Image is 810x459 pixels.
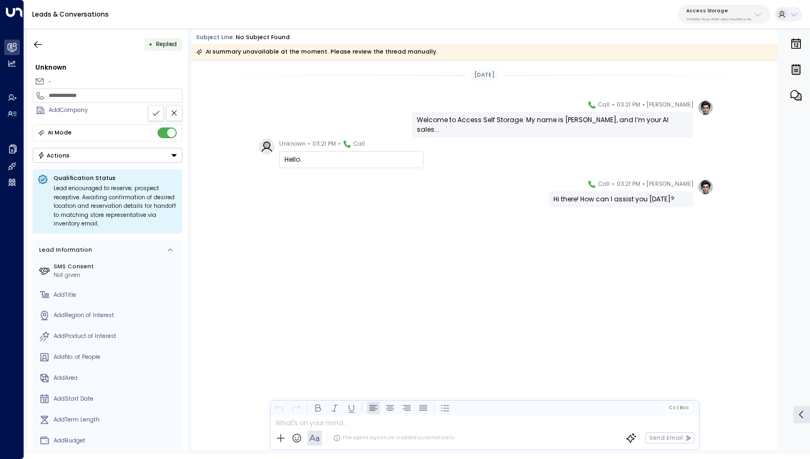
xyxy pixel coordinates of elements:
span: • [338,139,341,149]
div: AddBudget [54,437,179,445]
div: AddTitle [54,291,179,299]
span: Call [598,100,610,110]
span: 03:21 PM [617,179,640,190]
p: 17248963-7bae-4f68-a6e0-04e589c1c15e [686,17,752,21]
div: AI summary unavailable at the moment. Please review the thread manually. [196,47,438,57]
div: AddRegion of Interest [54,311,179,320]
img: profile-logo.png [697,100,714,116]
div: The agent signature is added automatically [333,434,454,442]
button: Redo [289,401,302,414]
div: AddStart Date [54,395,179,403]
button: Undo [273,401,286,414]
span: Cc Bcc [669,405,689,410]
div: [DATE] [471,69,498,81]
span: Subject Line: [196,33,235,41]
span: • [612,179,614,190]
span: Call [354,139,365,149]
span: • [307,139,310,149]
div: AddArea [54,374,179,382]
div: Button group with a nested menu [33,148,182,163]
div: Unknown [35,63,182,72]
div: Lead encouraged to reserve; prospect receptive. Awaiting confirmation of desired location and res... [54,184,177,229]
span: 03:21 PM [312,139,336,149]
div: AddNo. of People [54,353,179,362]
span: Unknown [279,139,306,149]
span: | [677,405,678,410]
div: • [149,37,153,51]
a: Leads & Conversations [32,10,109,19]
span: [PERSON_NAME] [647,179,693,190]
span: Replied [156,40,177,48]
p: Access Storage [686,7,752,14]
div: AddTerm Length [54,416,179,424]
span: • [642,179,645,190]
button: Actions [33,148,182,163]
button: Access Storage17248963-7bae-4f68-a6e0-04e589c1c15e [678,5,770,24]
div: Actions [37,152,70,159]
div: Welcome to Access Self Storage. My name is [PERSON_NAME], and I’m your AI sales... [417,115,688,134]
p: Qualification Status [54,174,177,182]
div: Hello. [284,155,418,164]
span: • [642,100,645,110]
span: [PERSON_NAME] [647,100,693,110]
div: AI Mode [48,127,72,138]
div: AddProduct of Interest [54,332,179,341]
div: Lead Information [36,246,92,254]
span: - [48,78,51,86]
span: Call [598,179,610,190]
span: • [612,100,614,110]
div: Not given [54,271,179,280]
img: profile-logo.png [697,179,714,195]
span: 03:21 PM [617,100,640,110]
button: Cc|Bcc [665,404,692,411]
div: No subject found [236,33,290,42]
label: SMS Consent [54,262,179,271]
div: Hi there! How can I assist you [DATE]? [553,194,688,204]
div: AddCompany [49,106,182,115]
